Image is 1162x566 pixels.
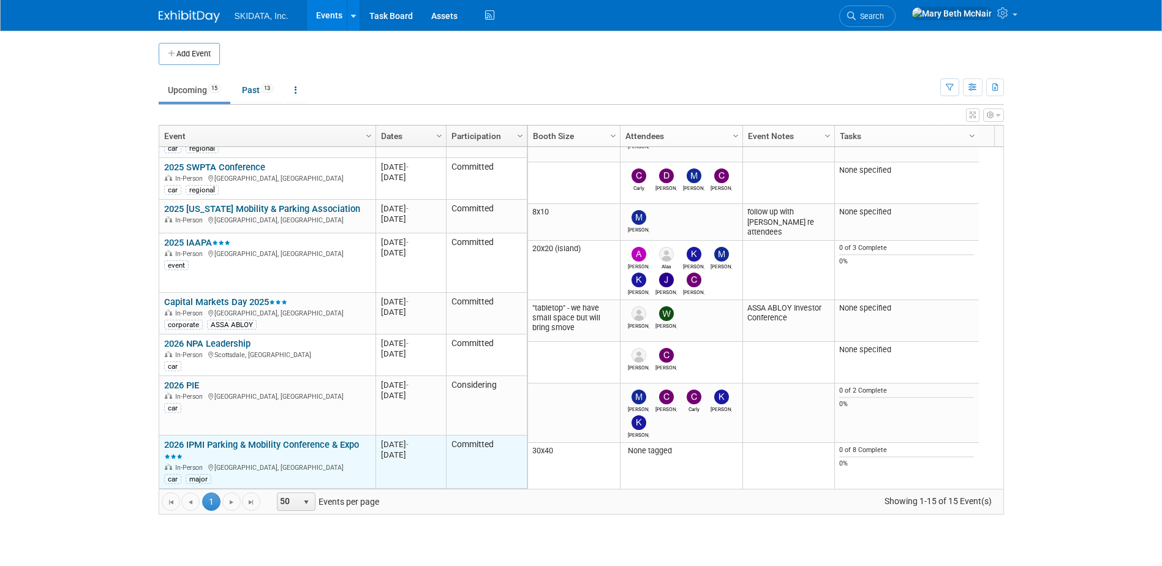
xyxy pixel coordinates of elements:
img: Kim Masoner [632,273,646,287]
td: Considering [446,376,527,436]
div: [DATE] [381,214,440,224]
img: Christopher Archer [659,390,674,404]
img: Dave Luken [632,348,646,363]
a: Go to the first page [162,492,180,511]
div: None specified [839,345,974,355]
td: 30x40 [528,443,620,496]
div: [DATE] [381,307,440,317]
div: 0 of 8 Complete [839,446,974,455]
span: 50 [277,493,298,510]
div: Damon Kessler [655,183,677,191]
img: Wesley Martin [659,306,674,321]
td: 20x20 (island) [528,241,620,300]
span: Go to the next page [227,497,236,507]
img: Malloy Pohrer [632,390,646,404]
a: Column Settings [965,126,979,144]
div: [DATE] [381,349,440,359]
img: Andy Shenberger [632,247,646,262]
td: Committed [446,436,527,489]
img: Malloy Pohrer [687,168,701,183]
div: Christopher Archer [711,183,732,191]
img: Kim Masoner [632,415,646,430]
img: In-Person Event [165,393,172,399]
span: In-Person [175,250,206,258]
td: Committed [446,334,527,376]
span: Column Settings [967,131,977,141]
div: Christopher Archer [655,363,677,371]
span: Column Settings [731,131,741,141]
span: In-Person [175,309,206,317]
img: In-Person Event [165,250,172,256]
td: ASSA ABLOY Investor Conference [742,300,834,342]
div: Andy Shenberger [628,262,649,270]
img: Dave Luken [632,306,646,321]
a: Tasks [840,126,971,146]
a: Go to the previous page [181,492,200,511]
div: 0 of 3 Complete [839,244,974,252]
div: [DATE] [381,338,440,349]
a: Past13 [233,78,283,102]
img: In-Person Event [165,351,172,357]
div: [GEOGRAPHIC_DATA], [GEOGRAPHIC_DATA] [164,173,370,183]
div: ASSA ABLOY [207,320,257,330]
img: Alaa Abdallaoui [659,247,674,262]
span: - [406,238,409,247]
a: Capital Markets Day 2025 [164,296,287,308]
div: Malloy Pohrer [683,183,704,191]
span: Column Settings [608,131,618,141]
a: Column Settings [606,126,620,144]
a: 2026 IPMI Parking & Mobility Conference & Expo [164,439,359,462]
a: 2026 NPA Leadership [164,338,251,349]
a: 2025 SWPTA Conference [164,162,265,173]
a: Column Settings [362,126,375,144]
a: Upcoming15 [159,78,230,102]
div: [DATE] [381,380,440,390]
div: regional [186,185,219,195]
img: In-Person Event [165,464,172,470]
button: Add Event [159,43,220,65]
span: - [406,297,409,306]
a: Participation [451,126,519,146]
span: 1 [202,492,221,511]
div: Scottsdale, [GEOGRAPHIC_DATA] [164,349,370,360]
div: car [164,361,181,371]
div: major [186,474,211,484]
span: In-Person [175,351,206,359]
a: Go to the last page [242,492,260,511]
a: Column Settings [432,126,446,144]
div: car [164,474,181,484]
div: regional [186,143,219,153]
span: Column Settings [823,131,832,141]
div: Christopher Archer [655,404,677,412]
td: Committed [446,200,527,233]
span: Go to the first page [166,497,176,507]
a: Attendees [625,126,734,146]
div: 0% [839,400,974,409]
img: Malloy Pohrer [632,210,646,225]
div: 0 of 2 Complete [839,387,974,395]
div: John Keefe [655,287,677,295]
span: In-Person [175,393,206,401]
div: [GEOGRAPHIC_DATA], [GEOGRAPHIC_DATA] [164,462,370,472]
div: None specified [839,165,974,175]
div: Carly Jansen [683,404,704,412]
td: follow up with [PERSON_NAME] re attendees [742,204,834,240]
a: 2026 PIE [164,380,199,391]
div: 0% [839,257,974,266]
img: Christopher Archer [714,168,729,183]
div: corporate [164,320,203,330]
div: None tagged [625,446,738,456]
div: Carly Jansen [628,183,649,191]
span: In-Person [175,216,206,224]
div: Kim Masoner [628,430,649,438]
img: In-Person Event [165,309,172,315]
div: [DATE] [381,237,440,247]
div: [GEOGRAPHIC_DATA], [GEOGRAPHIC_DATA] [164,214,370,225]
div: car [164,185,181,195]
div: Dave Luken [628,363,649,371]
td: Committed [446,293,527,334]
td: "tabletop" - we have small space but will bring smove [528,300,620,342]
img: Carly Jansen [632,168,646,183]
a: Column Settings [729,126,742,144]
span: - [406,380,409,390]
